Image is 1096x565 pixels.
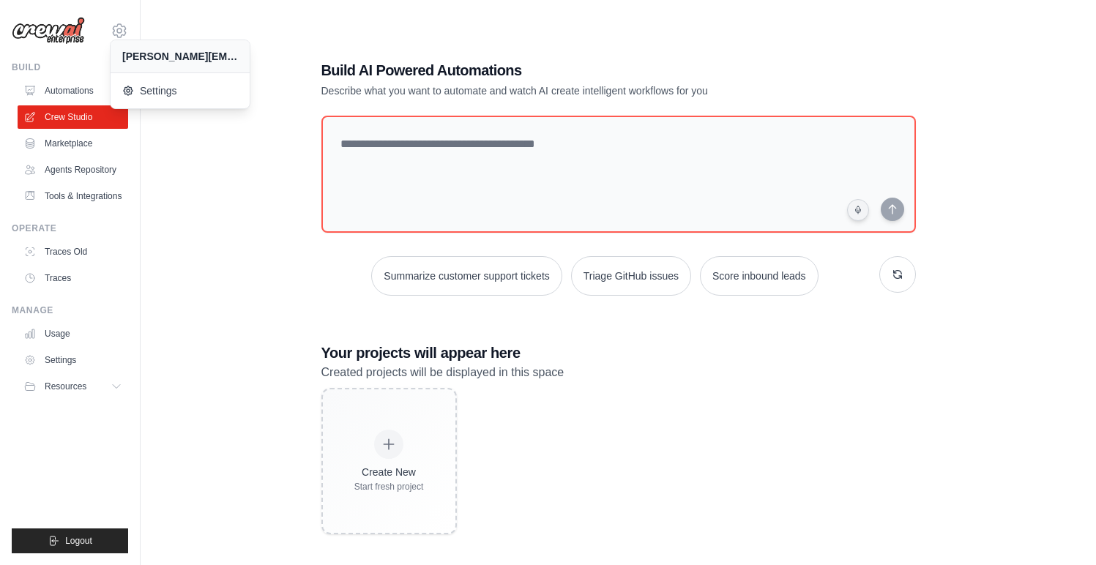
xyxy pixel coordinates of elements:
button: Logout [12,528,128,553]
iframe: Chat Widget [1023,495,1096,565]
button: Score inbound leads [700,256,819,296]
div: Create New [354,465,424,479]
p: Describe what you want to automate and watch AI create intelligent workflows for you [321,83,813,98]
h1: Build AI Powered Automations [321,60,813,81]
span: Resources [45,381,86,392]
button: Triage GitHub issues [571,256,691,296]
button: Resources [18,375,128,398]
div: Start fresh project [354,481,424,493]
a: Marketplace [18,132,128,155]
a: Traces Old [18,240,128,263]
a: Traces [18,266,128,290]
a: Settings [111,76,250,105]
a: Tools & Integrations [18,184,128,208]
p: Created projects will be displayed in this space [321,363,916,382]
a: Agents Repository [18,158,128,182]
a: Automations [18,79,128,102]
span: Logout [65,535,92,547]
div: [PERSON_NAME][EMAIL_ADDRESS][PERSON_NAME][DOMAIN_NAME] [122,49,238,64]
button: Click to speak your automation idea [847,199,869,221]
span: Settings [122,83,238,98]
a: Usage [18,322,128,345]
a: Settings [18,348,128,372]
button: Get new suggestions [879,256,916,293]
h3: Your projects will appear here [321,343,916,363]
div: Build [12,61,128,73]
div: Operate [12,222,128,234]
a: Crew Studio [18,105,128,129]
div: Manage [12,304,128,316]
img: Logo [12,17,85,45]
button: Summarize customer support tickets [371,256,562,296]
